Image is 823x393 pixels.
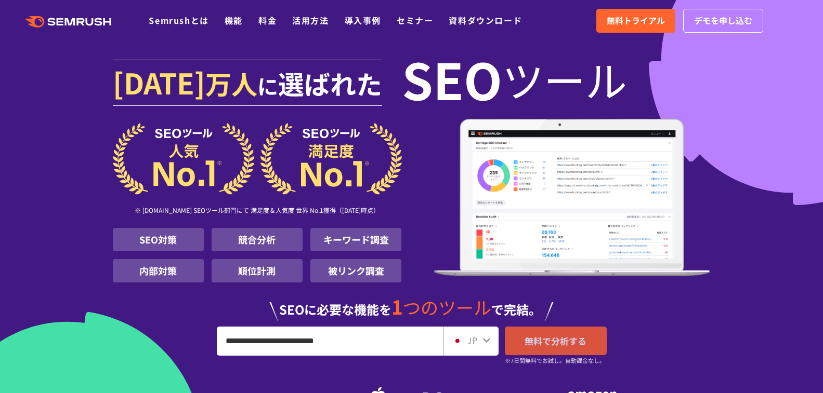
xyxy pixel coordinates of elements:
div: SEOに必要な機能を [113,287,711,321]
span: 無料トライアル [607,14,665,28]
span: つのツール [403,294,491,320]
a: 無料トライアル [596,9,675,33]
span: [DATE] [113,61,205,103]
li: 順位計測 [212,259,303,282]
span: 1 [391,292,403,320]
a: Semrushとは [149,14,208,26]
span: 万人 [205,64,257,102]
a: セミナー [397,14,433,26]
li: キーワード調査 [310,228,401,251]
span: JP [467,334,477,346]
a: 導入事例 [345,14,381,26]
li: SEO対策 [113,228,204,251]
li: 内部対策 [113,259,204,282]
span: で完結。 [491,300,541,318]
a: 料金 [258,14,277,26]
a: 活用方法 [292,14,329,26]
a: 機能 [225,14,243,26]
small: ※7日間無料でお試し。自動課金なし。 [505,356,605,365]
a: 資料ダウンロード [449,14,522,26]
a: デモを申し込む [683,9,763,33]
a: 無料で分析する [505,327,607,355]
li: 被リンク調査 [310,259,401,282]
div: ※ [DOMAIN_NAME] SEOツール部門にて 満足度＆人気度 世界 No.1獲得（[DATE]時点） [113,195,402,228]
input: URL、キーワードを入力してください [217,327,442,355]
span: SEO [402,58,502,100]
span: デモを申し込む [694,14,752,28]
span: 無料で分析する [525,334,586,347]
span: 選ばれた [278,64,382,102]
span: ツール [502,58,627,100]
li: 競合分析 [212,228,303,251]
span: に [257,71,278,101]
